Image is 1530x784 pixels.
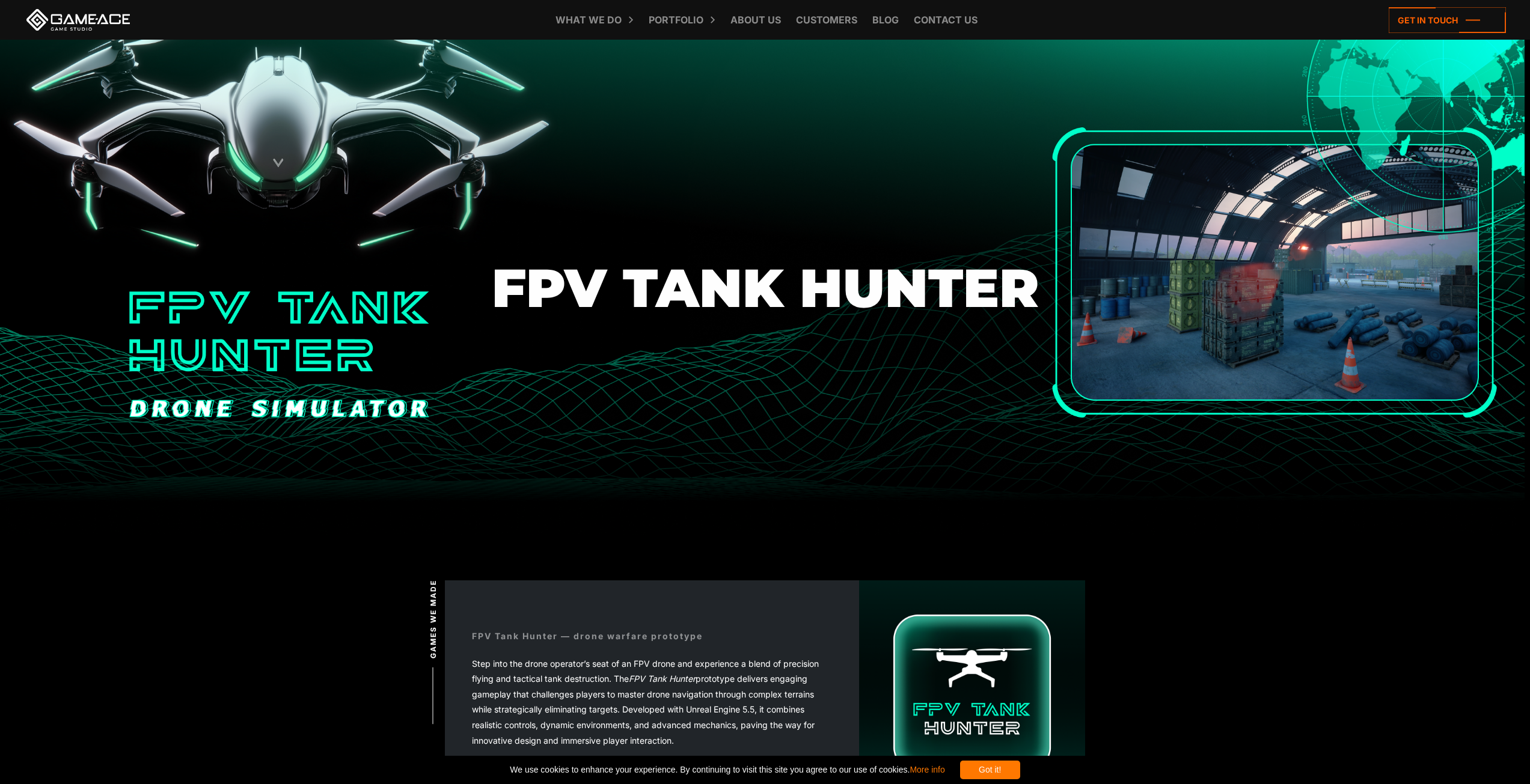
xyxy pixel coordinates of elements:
div: Got it! [960,761,1020,779]
em: FPV Tank Hunter [629,673,696,684]
h1: FPV Tank Hunter [492,258,1039,317]
div: FPV Tank Hunter — drone warfare prototype [472,630,703,642]
p: Step into the drone operator’s seat of an FPV drone and experience a blend of precision flying an... [472,656,832,749]
span: We use cookies to enhance your experience. By continuing to visit this site you agree to our use ... [510,761,944,779]
a: More info [910,765,944,774]
a: Get in touch [1389,7,1506,33]
span: Games we made [428,580,439,658]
